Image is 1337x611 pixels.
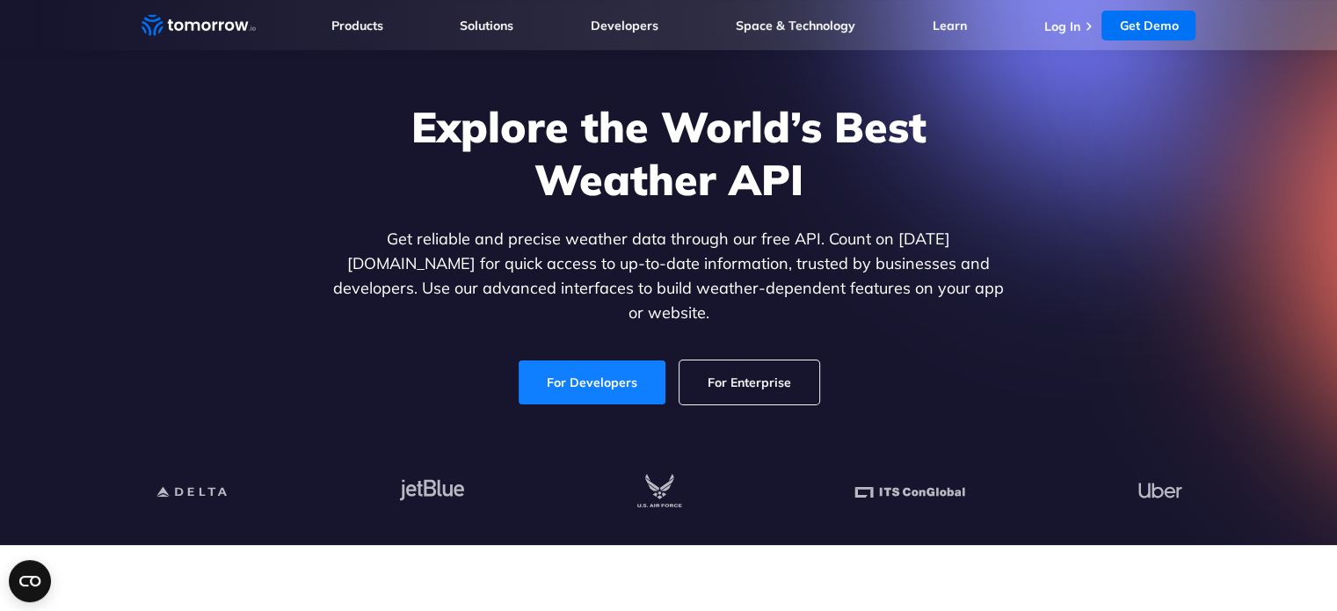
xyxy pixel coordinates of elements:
[933,18,967,33] a: Learn
[330,100,1008,206] h1: Explore the World’s Best Weather API
[679,360,819,404] a: For Enterprise
[1101,11,1195,40] a: Get Demo
[519,360,665,404] a: For Developers
[331,18,383,33] a: Products
[736,18,855,33] a: Space & Technology
[142,12,256,39] a: Home link
[460,18,513,33] a: Solutions
[9,560,51,602] button: Open CMP widget
[330,227,1008,325] p: Get reliable and precise weather data through our free API. Count on [DATE][DOMAIN_NAME] for quic...
[1043,18,1079,34] a: Log In
[591,18,658,33] a: Developers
